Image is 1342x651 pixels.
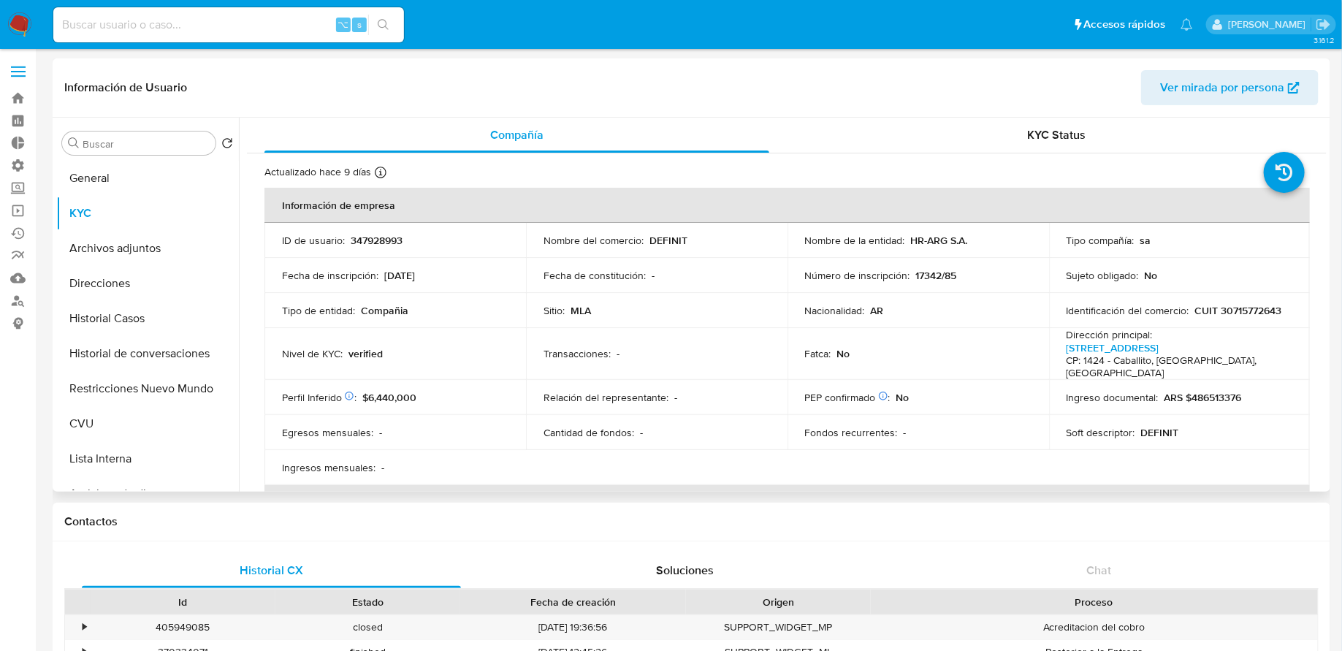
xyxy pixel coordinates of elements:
[640,426,643,439] p: -
[240,562,303,579] span: Historial CX
[379,426,382,439] p: -
[282,234,345,247] p: ID de usuario :
[56,371,239,406] button: Restricciones Nuevo Mundo
[696,595,861,609] div: Origen
[1067,340,1159,355] a: [STREET_ADDRESS]
[1195,304,1282,317] p: CUIT 30715772643
[1067,269,1139,282] p: Sujeto obligado :
[286,595,450,609] div: Estado
[1228,18,1311,31] p: fabricio.bottalo@mercadolibre.com
[56,406,239,441] button: CVU
[83,620,86,634] div: •
[656,562,714,579] span: Soluciones
[282,391,357,404] p: Perfil Inferido :
[896,391,910,404] p: No
[1087,562,1112,579] span: Chat
[68,137,80,149] button: Buscar
[1067,328,1153,341] p: Dirección principal :
[904,426,907,439] p: -
[911,234,968,247] p: HR-ARG S.A.
[871,615,1318,639] div: Acreditacion del cobro
[1067,354,1287,380] h4: CP: 1424 - Caballito, [GEOGRAPHIC_DATA], [GEOGRAPHIC_DATA]
[544,391,668,404] p: Relación del representante :
[282,461,375,474] p: Ingresos mensuales :
[56,266,239,301] button: Direcciones
[357,18,362,31] span: s
[490,126,544,143] span: Compañía
[282,426,373,439] p: Egresos mensuales :
[351,234,403,247] p: 347928993
[361,304,408,317] p: Compañia
[56,301,239,336] button: Historial Casos
[338,18,348,31] span: ⌥
[617,347,619,360] p: -
[544,304,565,317] p: Sitio :
[544,269,646,282] p: Fecha de constitución :
[571,304,591,317] p: MLA
[101,595,265,609] div: Id
[871,304,884,317] p: AR
[56,161,239,196] button: General
[805,391,891,404] p: PEP confirmado :
[56,476,239,511] button: Anticipos de dinero
[282,269,378,282] p: Fecha de inscripción :
[1141,70,1319,105] button: Ver mirada por persona
[282,304,355,317] p: Tipo de entidad :
[1164,391,1242,404] p: ARS $486513376
[368,15,398,35] button: search-icon
[91,615,275,639] div: 405949085
[264,485,1310,520] th: Datos de contacto
[1067,391,1159,404] p: Ingreso documental :
[1067,304,1189,317] p: Identificación del comercio :
[805,234,905,247] p: Nombre de la entidad :
[1140,234,1151,247] p: sa
[805,304,865,317] p: Nacionalidad :
[837,347,850,360] p: No
[1145,269,1158,282] p: No
[686,615,871,639] div: SUPPORT_WIDGET_MP
[1160,70,1284,105] span: Ver mirada por persona
[275,615,460,639] div: closed
[381,461,384,474] p: -
[64,80,187,95] h1: Información de Usuario
[1067,426,1135,439] p: Soft descriptor :
[1141,426,1179,439] p: DEFINIT
[1028,126,1086,143] span: KYC Status
[264,165,371,179] p: Actualizado hace 9 días
[916,269,957,282] p: 17342/85
[83,137,210,151] input: Buscar
[652,269,655,282] p: -
[362,390,416,405] span: $6,440,000
[460,615,686,639] div: [DATE] 19:36:56
[544,234,644,247] p: Nombre del comercio :
[544,426,634,439] p: Cantidad de fondos :
[384,269,415,282] p: [DATE]
[881,595,1308,609] div: Proceso
[674,391,677,404] p: -
[544,347,611,360] p: Transacciones :
[56,441,239,476] button: Lista Interna
[348,347,383,360] p: verified
[470,595,676,609] div: Fecha de creación
[1181,18,1193,31] a: Notificaciones
[805,347,831,360] p: Fatca :
[64,514,1319,529] h1: Contactos
[264,188,1310,223] th: Información de empresa
[221,137,233,153] button: Volver al orden por defecto
[282,347,343,360] p: Nivel de KYC :
[805,426,898,439] p: Fondos recurrentes :
[1316,17,1331,32] a: Salir
[53,15,404,34] input: Buscar usuario o caso...
[56,196,239,231] button: KYC
[56,231,239,266] button: Archivos adjuntos
[1084,17,1166,32] span: Accesos rápidos
[649,234,687,247] p: DEFINIT
[56,336,239,371] button: Historial de conversaciones
[805,269,910,282] p: Número de inscripción :
[1067,234,1135,247] p: Tipo compañía :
